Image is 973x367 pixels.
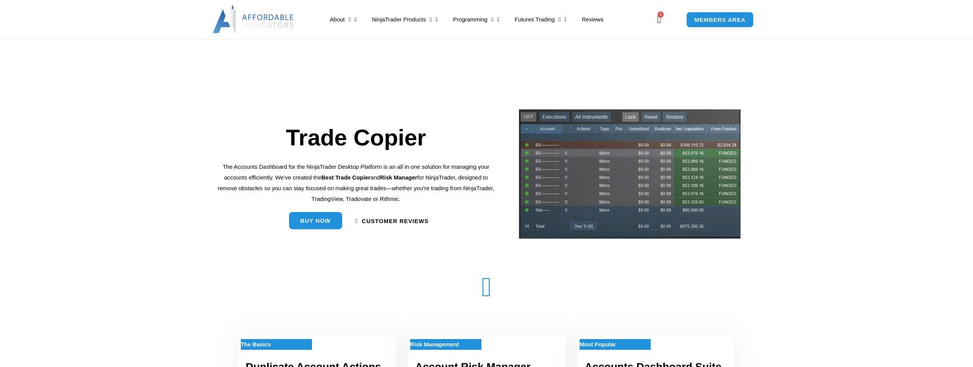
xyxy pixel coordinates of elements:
strong: Most Popular [580,341,616,347]
img: tradecopier | Affordable Indicators – NinjaTrader [518,108,741,245]
img: LogoAI | Affordable Indicators – NinjaTrader [213,6,295,33]
a: Customer Reviews [356,218,429,224]
span: Buy Now [301,218,331,223]
span: 0 [658,11,664,18]
a: Futures Trading [507,11,574,28]
strong: Risk Management [410,341,459,347]
a: About [322,11,364,28]
a: MEMBERS AREA [686,12,754,28]
a: Programming [445,11,507,28]
strong: The Basics [241,341,271,347]
a: Buy Now [289,212,342,229]
p: The Accounts Dashboard for the NinjaTrader Desktop Platform is an all in one solution for managin... [217,161,495,204]
a: Reviews [574,11,611,28]
a: 0 [646,8,672,31]
a: NinjaTrader Products [364,11,445,28]
nav: Menu [322,11,655,28]
b: Best Trade Copier [321,174,370,181]
strong: Risk Manager [380,174,417,181]
span: MEMBERS AREA [694,17,746,23]
span: Customer Reviews [362,218,429,224]
h1: Trade Copier [217,122,495,154]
